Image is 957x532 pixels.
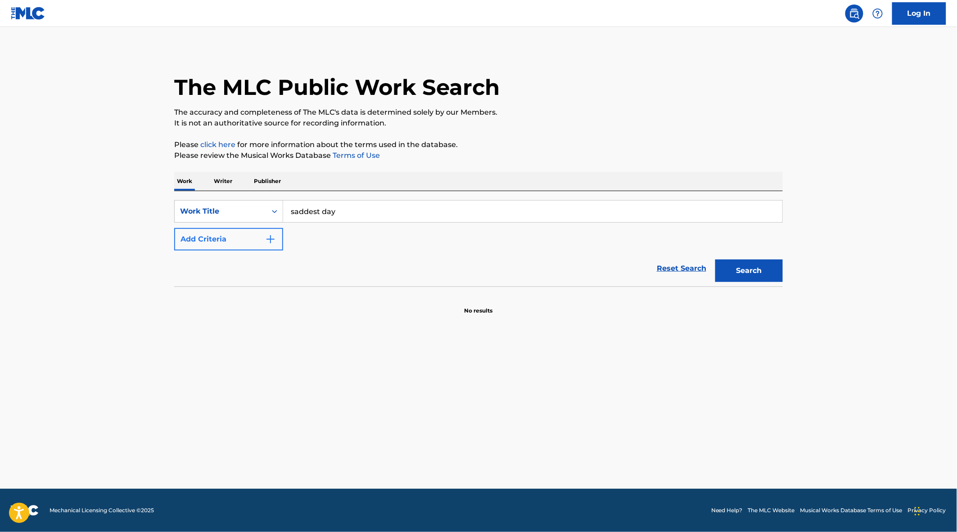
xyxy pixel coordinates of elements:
[715,259,783,282] button: Search
[174,107,783,118] p: The accuracy and completeness of The MLC's data is determined solely by our Members.
[50,506,154,514] span: Mechanical Licensing Collective © 2025
[872,8,883,19] img: help
[892,2,946,25] a: Log In
[265,234,276,245] img: 9d2ae6d4665cec9f34b9.svg
[180,206,261,217] div: Work Title
[331,151,380,160] a: Terms of Use
[200,140,235,149] a: click here
[174,200,783,286] form: Search Form
[748,506,795,514] a: The MLC Website
[711,506,743,514] a: Need Help?
[174,150,783,161] p: Please review the Musical Works Database
[908,506,946,514] a: Privacy Policy
[465,296,493,315] p: No results
[11,505,39,516] img: logo
[915,498,920,525] div: Drag
[869,4,887,22] div: Help
[652,259,711,278] a: Reset Search
[912,489,957,532] iframe: Chat Widget
[174,139,783,150] p: Please for more information about the terms used in the database.
[11,7,45,20] img: MLC Logo
[845,4,863,22] a: Public Search
[211,172,235,191] p: Writer
[849,8,860,19] img: search
[174,172,195,191] p: Work
[174,228,283,250] button: Add Criteria
[800,506,903,514] a: Musical Works Database Terms of Use
[174,118,783,129] p: It is not an authoritative source for recording information.
[174,74,500,101] h1: The MLC Public Work Search
[251,172,284,191] p: Publisher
